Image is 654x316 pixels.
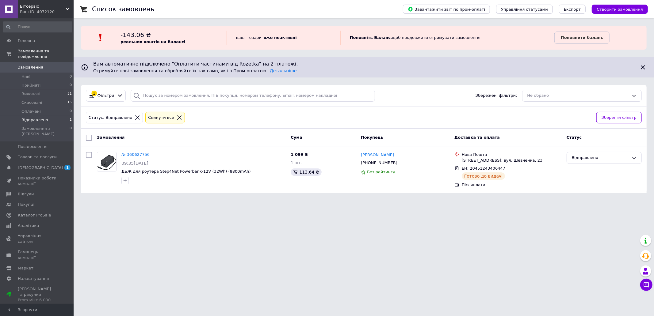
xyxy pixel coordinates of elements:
a: Фото товару [97,152,117,171]
span: 1 099 ₴ [291,152,308,157]
div: 1 [91,91,97,96]
button: Управління статусами [496,5,553,14]
img: :exclamation: [96,33,105,42]
div: Cкинути все [147,115,175,121]
span: Зберегти фільтр [602,115,637,121]
div: Відправлено [572,155,629,161]
span: Експорт [564,7,581,12]
span: Cума [291,135,302,140]
input: Пошук за номером замовлення, ПІБ покупця, номером телефону, Email, номером накладної [131,90,375,102]
button: Завантажити звіт по пром-оплаті [403,5,490,14]
a: [PERSON_NAME] [361,152,394,158]
span: Оплачені [21,109,41,114]
div: Prom мікс 6 000 [18,297,57,303]
span: Маркет [18,265,33,271]
input: Пошук [3,21,72,32]
span: Замовлення з [PERSON_NAME] [21,126,70,137]
span: [DEMOGRAPHIC_DATA] [18,165,63,171]
span: Відгуки [18,191,34,197]
b: реальних коштів на балансі [120,39,185,44]
span: Створити замовлення [597,7,643,12]
b: Поповнити баланс [561,35,603,40]
span: Гаманець компанії [18,249,57,260]
span: Замовлення та повідомлення [18,48,74,59]
a: Поповнити баланс [554,32,610,44]
span: Нові [21,74,30,80]
div: [STREET_ADDRESS]: вул. Шевченка, 23 [462,158,562,163]
span: [PERSON_NAME] та рахунки [18,286,57,303]
span: Повідомлення [18,144,48,149]
span: Каталог ProSale [18,213,51,218]
a: ДБЖ для роутера Step4Net Powerbank-12V (32Wh) (8800mAh) [121,169,251,174]
div: Ваш ID: 4072120 [20,9,74,15]
span: 0 [70,74,72,80]
div: 113.64 ₴ [291,168,321,176]
span: Управління статусами [501,7,548,12]
span: 0 [70,83,72,88]
span: Показники роботи компанії [18,175,57,186]
button: Зберегти фільтр [596,112,642,124]
span: 0 [70,109,72,114]
span: 51 [67,91,72,97]
span: Замовлення [18,65,43,70]
span: Отримуйте нові замовлення та обробляйте їх так само, як і з Пром-оплатою. [93,68,297,73]
span: Фільтри [98,93,114,99]
span: 0 [70,126,72,137]
span: Товари та послуги [18,154,57,160]
span: Скасовані [21,100,42,105]
div: Готово до видачі [462,172,505,180]
span: Доставка та оплата [454,135,500,140]
a: № 360627756 [121,152,150,157]
img: Фото товару [97,153,116,170]
span: 15 [67,100,72,105]
button: Експорт [559,5,586,14]
div: Не обрано [527,92,629,99]
div: Нова Пошта [462,152,562,157]
span: Вам автоматично підключено "Оплатити частинами від Rozetka" на 2 платежі. [93,61,634,68]
span: Покупець [361,135,383,140]
div: Статус: Відправлено [87,115,133,121]
span: Збережені фільтри: [476,93,517,99]
b: Поповніть Баланс [350,35,391,40]
span: Аналітика [18,223,39,228]
span: Замовлення [97,135,124,140]
span: Відправлено [21,117,48,123]
span: 1 [70,117,72,123]
span: Бітсервіс [20,4,66,9]
span: Прийняті [21,83,40,88]
span: 1 шт. [291,160,302,165]
div: [PHONE_NUMBER] [360,159,399,167]
span: Виконані [21,91,40,97]
span: Завантажити звіт по пром-оплаті [408,6,485,12]
span: Покупці [18,202,34,207]
button: Створити замовлення [592,5,648,14]
div: ваші товари [227,31,340,45]
span: Головна [18,38,35,43]
span: Статус [567,135,582,140]
div: Післяплата [462,182,562,188]
span: Управління сайтом [18,233,57,244]
button: Чат з покупцем [640,279,652,291]
span: 09:35[DATE] [121,161,148,166]
span: ЕН: 20451243406447 [462,166,505,171]
b: вже неактивні [264,35,297,40]
span: -143.06 ₴ [120,31,151,39]
span: Без рейтингу [367,170,395,174]
h1: Список замовлень [92,6,154,13]
a: Створити замовлення [586,7,648,11]
div: , щоб продовжити отримувати замовлення [340,31,554,45]
span: 1 [64,165,71,170]
span: Налаштування [18,276,49,281]
a: Детальніше [270,68,297,73]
